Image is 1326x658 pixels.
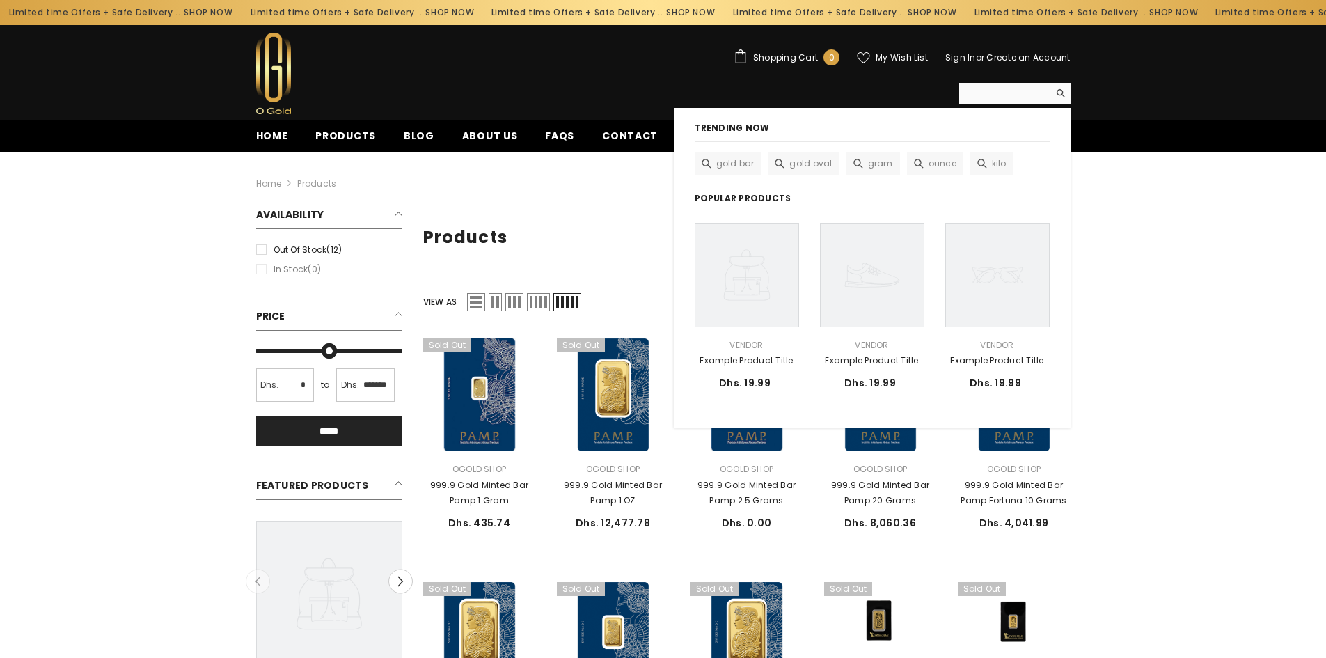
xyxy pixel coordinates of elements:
[317,377,333,393] span: to
[489,293,502,311] span: Grid 2
[724,1,965,24] div: Limited time Offers + Safe Delivery ..
[857,52,928,64] a: My Wish List
[868,156,893,171] span: gram
[695,191,811,206] span: Popular Products
[545,129,574,143] span: FAQs
[482,1,724,24] div: Limited time Offers + Safe Delivery ..
[965,1,1207,24] div: Limited time Offers + Safe Delivery ..
[425,5,474,20] a: SHOP NOW
[820,338,924,353] div: Vendor
[929,156,956,171] span: ounce
[876,54,928,62] span: My Wish List
[959,83,1071,104] summary: Search
[1049,83,1071,104] button: Search
[301,128,390,152] a: Products
[256,33,291,114] img: Ogold Shop
[527,293,550,311] span: Grid 4
[945,338,1050,353] div: Vendor
[970,376,1021,390] span: Dhs. 19.99
[853,463,907,475] a: Ogold Shop
[505,293,523,311] span: Grid 3
[695,338,799,353] div: Vendor
[719,376,771,390] span: Dhs. 19.99
[423,228,1071,248] h1: Products
[256,207,324,221] span: Availability
[824,582,873,596] span: Sold out
[945,52,976,63] a: Sign In
[824,478,937,508] a: 999.9 Gold Minted Bar Pamp 20 Grams
[557,582,606,596] span: Sold out
[667,5,716,20] a: SHOP NOW
[992,156,1007,171] span: kilo
[586,463,640,475] a: Ogold Shop
[1149,5,1198,20] a: SHOP NOW
[824,582,937,657] a: 999.9 Gold Minted Bar SWISS GOLD HATH MN FADL RABY 1 OZ
[844,516,916,530] span: Dhs. 8,060.36
[602,129,658,143] span: Contact
[695,353,799,368] a: Example product title
[315,129,376,143] span: Products
[820,353,924,368] a: Example product title
[423,338,536,451] a: 999.9 Gold Minted Bar Pamp 1 Gram
[423,478,536,508] a: 999.9 Gold Minted Bar Pamp 1 Gram
[945,353,1050,368] a: Example product title
[734,49,839,65] a: Shopping Cart
[829,50,835,65] span: 0
[722,516,772,530] span: Dhs. 0.00
[695,152,761,175] a: gold bar
[242,1,483,24] div: Limited time Offers + Safe Delivery ..
[390,128,448,152] a: Blog
[908,5,956,20] a: SHOP NOW
[404,129,434,143] span: Blog
[716,156,755,171] span: gold bar
[768,152,839,175] a: gold oval
[256,176,282,191] a: Home
[907,152,963,175] a: ounce
[423,338,472,352] span: Sold out
[557,338,670,451] a: 999.9 Gold Minted Bar Pamp 1 OZ
[242,128,302,152] a: Home
[588,128,672,152] a: Contact
[256,152,1071,196] nav: breadcrumbs
[970,152,1013,175] a: kilo
[423,582,472,596] span: Sold out
[557,338,606,352] span: Sold out
[452,463,506,475] a: Ogold Shop
[958,582,1071,657] a: 999.9 Gold Minted Bar SWISS GOLD HATH MN FADL RABY 10 Grams
[423,295,457,310] label: View as
[462,129,518,143] span: About us
[576,516,650,530] span: Dhs. 12,477.78
[531,128,588,152] a: FAQs
[844,376,896,390] span: Dhs. 19.99
[846,152,900,175] a: gram
[341,377,360,393] span: Dhs.
[184,5,232,20] a: SHOP NOW
[448,516,510,530] span: Dhs. 435.74
[553,293,581,311] span: Grid 5
[557,478,670,508] a: 999.9 Gold Minted Bar Pamp 1 OZ
[976,52,984,63] span: or
[448,128,532,152] a: About us
[958,478,1071,508] a: 999.9 Gold Minted Bar Pamp Fortuna 10 Grams
[388,570,413,594] button: Next
[326,244,342,256] span: (12)
[256,474,402,500] h2: Featured Products
[256,309,285,323] span: Price
[256,129,288,143] span: Home
[789,156,832,171] span: gold oval
[260,377,279,393] span: Dhs.
[720,463,773,475] a: Ogold Shop
[690,582,739,596] span: Sold out
[987,463,1041,475] a: Ogold Shop
[690,478,803,508] a: 999.9 Gold Minted Bar Pamp 2.5 Grams
[467,293,485,311] span: List
[695,120,789,136] span: Trending Now
[986,52,1070,63] a: Create an Account
[958,582,1007,596] span: Sold out
[753,54,818,62] span: Shopping Cart
[297,178,336,189] a: Products
[979,516,1049,530] span: Dhs. 4,041.99
[256,242,402,258] label: Out of stock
